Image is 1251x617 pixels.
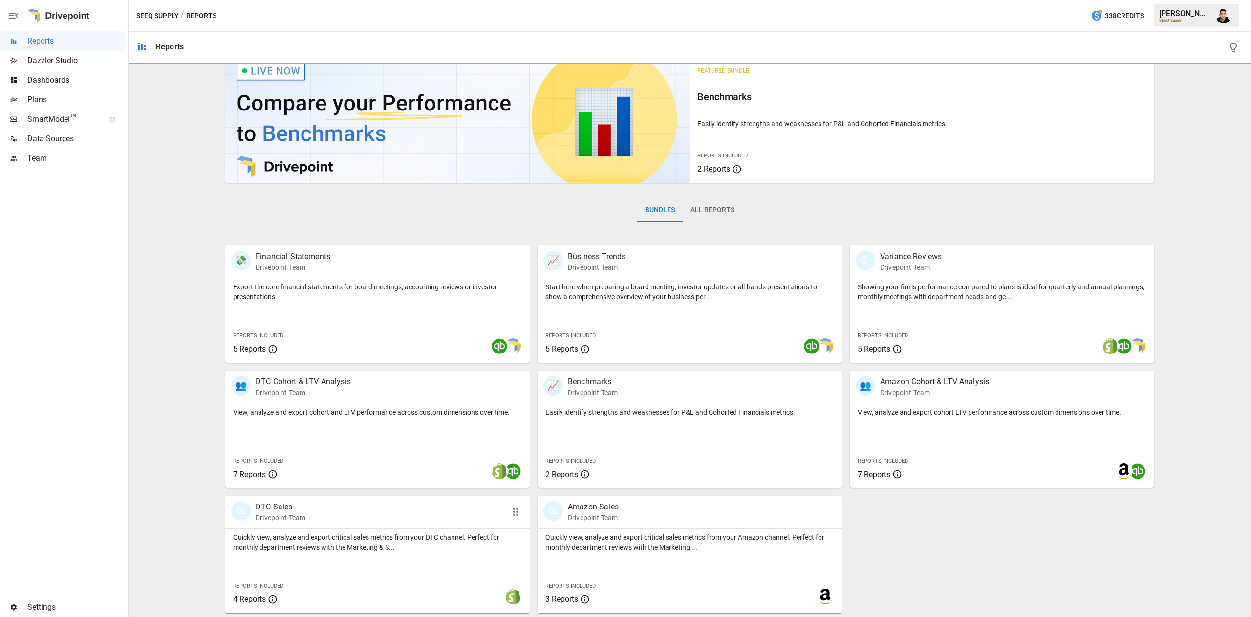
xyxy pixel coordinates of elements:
[568,388,618,397] p: Drivepoint Team
[545,532,834,552] p: Quickly view, analyze and export critical sales metrics from your Amazon channel. Perfect for mon...
[543,251,563,270] div: 📈
[1116,338,1132,354] img: quickbooks
[27,113,99,125] span: SmartModel
[181,10,184,22] div: /
[683,198,742,222] button: All Reports
[858,458,908,464] span: Reports Included
[27,153,126,164] span: Team
[233,595,266,604] span: 4 Reports
[27,133,126,145] span: Data Sources
[231,251,251,270] div: 💸
[233,458,283,464] span: Reports Included
[568,501,619,513] p: Amazon Sales
[233,470,266,479] span: 7 Reports
[1130,338,1145,354] img: smart model
[568,263,625,272] p: Drivepoint Team
[27,35,126,47] span: Reports
[256,388,351,397] p: Drivepoint Team
[1102,338,1118,354] img: shopify
[568,513,619,523] p: Drivepoint Team
[858,344,890,353] span: 5 Reports
[233,282,522,302] p: Export the core financial statements for board meetings, accounting reviews or investor presentat...
[545,344,578,353] span: 5 Reports
[545,470,578,479] span: 2 Reports
[858,407,1146,417] p: View, analyze and export cohort LTV performance across custom dimensions over time.
[697,153,748,159] span: Reports Included
[697,164,730,174] span: 2 Reports
[256,501,305,513] p: DTC Sales
[27,94,126,106] span: Plans
[136,10,179,22] button: SEEQ Supply
[545,458,596,464] span: Reports Included
[856,376,875,396] div: 👥
[1159,9,1210,18] div: [PERSON_NAME]
[880,251,942,263] p: Variance Reviews
[545,282,834,302] p: Start here when preparing a board meeting, investor updates or all-hands presentations to show a ...
[505,338,521,354] img: smart model
[231,376,251,396] div: 👥
[233,583,283,589] span: Reports Included
[543,501,563,521] div: 🛍
[156,42,184,51] div: Reports
[637,198,683,222] button: Bundles
[256,376,351,388] p: DTC Cohort & LTV Analysis
[880,263,942,272] p: Drivepoint Team
[858,282,1146,302] p: Showing your firm's performance compared to plans is ideal for quarterly and annual plannings, mo...
[1216,8,1231,23] img: Francisco Sanchez
[568,376,618,388] p: Benchmarks
[804,338,820,354] img: quickbooks
[856,251,875,270] div: 🗓
[1210,2,1237,29] button: Francisco Sanchez
[256,513,305,523] p: Drivepoint Team
[70,112,77,124] span: ™
[858,332,908,339] span: Reports Included
[256,251,330,263] p: Financial Statements
[492,463,507,479] img: shopify
[233,344,266,353] span: 5 Reports
[545,332,596,339] span: Reports Included
[233,407,522,417] p: View, analyze and export cohort and LTV performance across custom dimensions over time.
[697,67,749,74] span: Featured Bundle
[505,463,521,479] img: quickbooks
[858,470,890,479] span: 7 Reports
[1130,463,1145,479] img: quickbooks
[880,376,989,388] p: Amazon Cohort & LTV Analysis
[233,332,283,339] span: Reports Included
[568,251,625,263] p: Business Trends
[1105,10,1144,22] span: 338 Credits
[697,89,1146,105] h6: Benchmarks
[818,589,833,604] img: amazon
[225,56,690,183] img: video thumbnail
[492,338,507,354] img: quickbooks
[256,263,330,272] p: Drivepoint Team
[233,532,522,552] p: Quickly view, analyze and export critical sales metrics from your DTC channel. Perfect for monthl...
[27,601,126,613] span: Settings
[27,55,126,66] span: Dazzler Studio
[1087,7,1148,25] button: 338Credits
[1116,463,1132,479] img: amazon
[697,119,1146,129] p: Easily identify strengths and weaknesses for P&L and Cohorted Financials metrics.
[505,589,521,604] img: shopify
[545,407,834,417] p: Easily identify strengths and weaknesses for P&L and Cohorted Financials metrics.
[27,74,126,86] span: Dashboards
[543,376,563,396] div: 📈
[231,501,251,521] div: 🛍
[545,595,578,604] span: 3 Reports
[545,583,596,589] span: Reports Included
[880,388,989,397] p: Drivepoint Team
[1159,18,1210,22] div: SEEQ Supply
[818,338,833,354] img: smart model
